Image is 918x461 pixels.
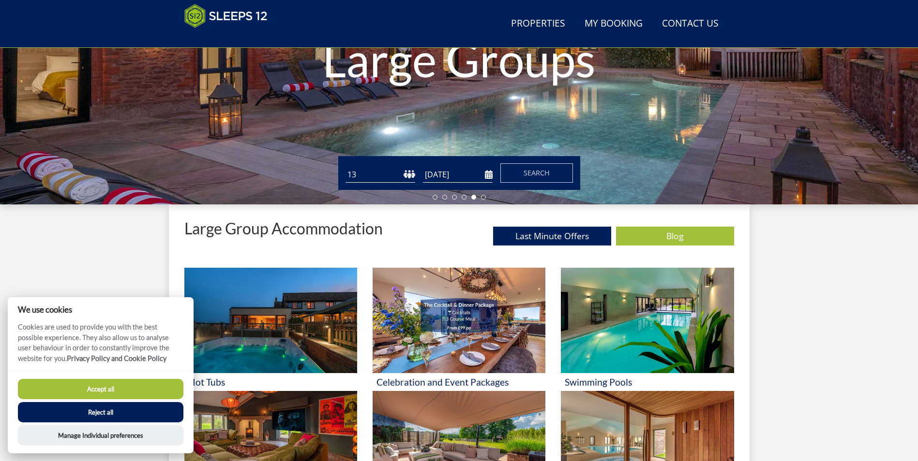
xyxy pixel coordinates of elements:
[561,268,734,391] a: 'Swimming Pools' - Large Group Accommodation Holiday Ideas Swimming Pools
[616,227,734,245] a: Blog
[581,13,647,35] a: My Booking
[18,425,183,446] button: Manage Individual preferences
[565,377,730,387] h3: Swimming Pools
[423,167,493,183] input: Arrival Date
[493,227,611,245] a: Last Minute Offers
[188,377,353,387] h3: Hot Tubs
[180,34,281,42] iframe: Customer reviews powered by Trustpilot
[184,268,357,373] img: 'Hot Tubs' - Large Group Accommodation Holiday Ideas
[373,268,545,391] a: 'Celebration and Event Packages' - Large Group Accommodation Holiday Ideas Celebration and Event ...
[184,268,357,391] a: 'Hot Tubs' - Large Group Accommodation Holiday Ideas Hot Tubs
[67,354,166,362] a: Privacy Policy and Cookie Policy
[184,220,383,237] p: Large Group Accommodation
[8,305,194,314] h2: We use cookies
[8,322,194,371] p: Cookies are used to provide you with the best possible experience. They also allow us to analyse ...
[376,377,542,387] h3: Celebration and Event Packages
[500,163,573,183] button: Search
[507,13,569,35] a: Properties
[18,402,183,422] button: Reject all
[658,13,722,35] a: Contact Us
[561,268,734,373] img: 'Swimming Pools' - Large Group Accommodation Holiday Ideas
[373,268,545,373] img: 'Celebration and Event Packages' - Large Group Accommodation Holiday Ideas
[524,168,550,177] span: Search
[184,4,268,28] img: Sleeps 12
[18,379,183,399] button: Accept all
